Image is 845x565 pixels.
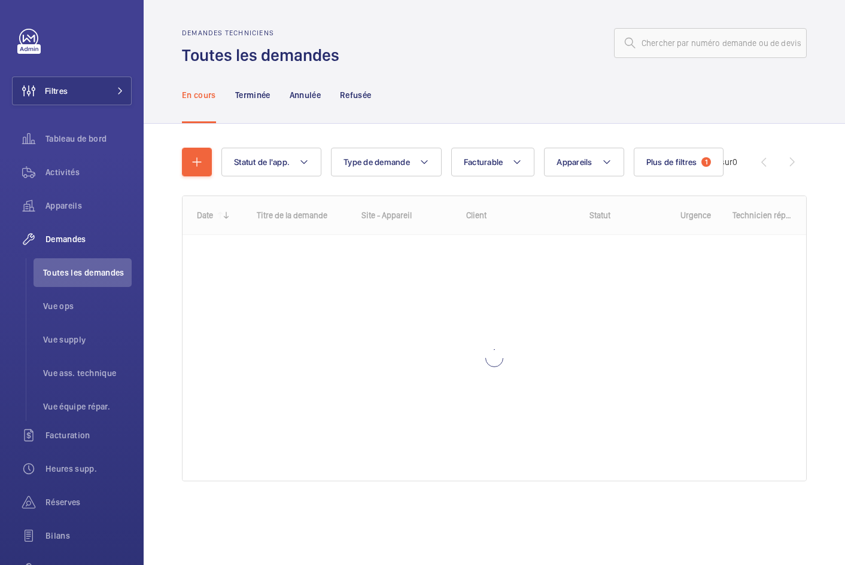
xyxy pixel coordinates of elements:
span: Bilans [45,530,132,542]
span: Vue équipe répar. [43,401,132,413]
span: Toutes les demandes [43,267,132,279]
span: Vue ass. technique [43,367,132,379]
p: Annulée [290,89,321,101]
span: Vue ops [43,300,132,312]
span: Appareils [45,200,132,212]
span: Appareils [557,157,592,167]
span: 1 [701,157,711,167]
input: Chercher par numéro demande ou de devis [614,28,807,58]
h2: Demandes techniciens [182,29,346,37]
span: Plus de filtres [646,157,697,167]
span: Filtres [45,85,68,97]
span: sur [721,157,732,167]
h1: Toutes les demandes [182,44,346,66]
span: Réserves [45,496,132,508]
span: Demandes [45,233,132,245]
button: Plus de filtres1 [634,148,724,176]
button: Facturable [451,148,535,176]
span: Facturable [464,157,503,167]
span: Statut de l'app. [234,157,290,167]
button: Appareils [544,148,624,176]
p: En cours [182,89,216,101]
span: Vue supply [43,334,132,346]
button: Type de demande [331,148,442,176]
button: Statut de l'app. [221,148,321,176]
p: Refusée [340,89,371,101]
span: Type de demande [344,157,410,167]
span: Activités [45,166,132,178]
span: Facturation [45,429,132,441]
button: Filtres [12,77,132,105]
span: Heures supp. [45,463,132,475]
span: Tableau de bord [45,133,132,145]
p: Terminée [235,89,270,101]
